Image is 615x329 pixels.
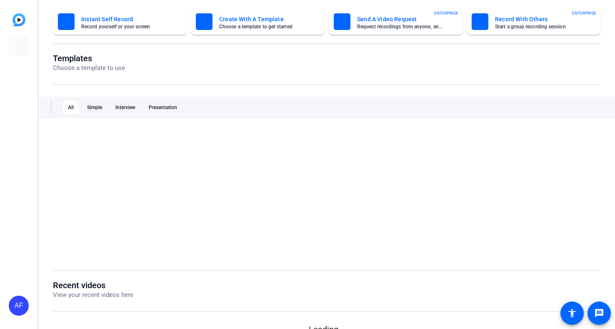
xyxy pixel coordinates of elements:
[219,24,306,29] mat-card-subtitle: Choose a template to get started
[63,101,79,114] div: All
[53,290,133,300] p: View your recent videos here
[572,10,596,16] span: ENTERPRISE
[53,53,125,63] h1: Templates
[82,101,107,114] div: Simple
[9,296,29,316] div: AF
[110,101,140,114] div: Interview
[53,280,133,290] h1: Recent videos
[434,10,458,16] span: ENTERPRISE
[81,14,168,24] mat-card-title: Instant Self Record
[357,14,444,24] mat-card-title: Send A Video Request
[495,14,582,24] mat-card-title: Record With Others
[12,13,25,26] img: blue-gradient.svg
[594,308,604,318] mat-icon: message
[53,8,187,35] button: Instant Self RecordRecord yourself or your screen
[53,63,125,73] p: Choose a template to use
[495,24,582,29] mat-card-subtitle: Start a group recording session
[357,24,444,29] mat-card-subtitle: Request recordings from anyone, anywhere
[81,24,168,29] mat-card-subtitle: Record yourself or your screen
[219,14,306,24] mat-card-title: Create With A Template
[329,8,462,35] button: Send A Video RequestRequest recordings from anyone, anywhereENTERPRISE
[191,8,325,35] button: Create With A TemplateChoose a template to get started
[467,8,600,35] button: Record With OthersStart a group recording sessionENTERPRISE
[567,308,577,318] mat-icon: accessibility
[144,101,182,114] div: Presentation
